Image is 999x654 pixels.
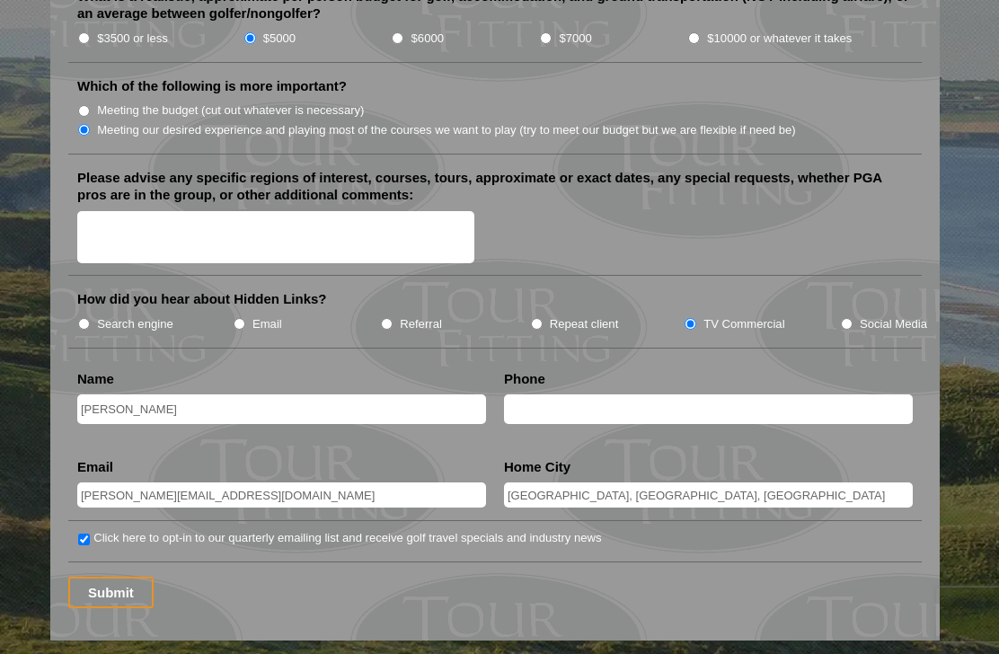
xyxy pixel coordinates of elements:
[97,30,168,48] label: $3500 or less
[263,30,296,48] label: $5000
[559,30,591,48] label: $7000
[252,315,282,333] label: Email
[77,458,113,476] label: Email
[504,370,545,388] label: Phone
[97,121,796,139] label: Meeting our desired experience and playing most of the courses we want to play (try to meet our b...
[703,315,784,333] label: TV Commercial
[707,30,852,48] label: $10000 or whatever it takes
[97,102,364,119] label: Meeting the budget (cut out whatever is necessary)
[77,169,913,204] label: Please advise any specific regions of interest, courses, tours, approximate or exact dates, any s...
[77,370,114,388] label: Name
[77,290,327,308] label: How did you hear about Hidden Links?
[97,315,173,333] label: Search engine
[411,30,444,48] label: $6000
[550,315,619,333] label: Repeat client
[68,577,154,608] input: Submit
[400,315,442,333] label: Referral
[504,458,570,476] label: Home City
[77,77,347,95] label: Which of the following is more important?
[93,529,601,547] label: Click here to opt-in to our quarterly emailing list and receive golf travel specials and industry...
[860,315,927,333] label: Social Media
